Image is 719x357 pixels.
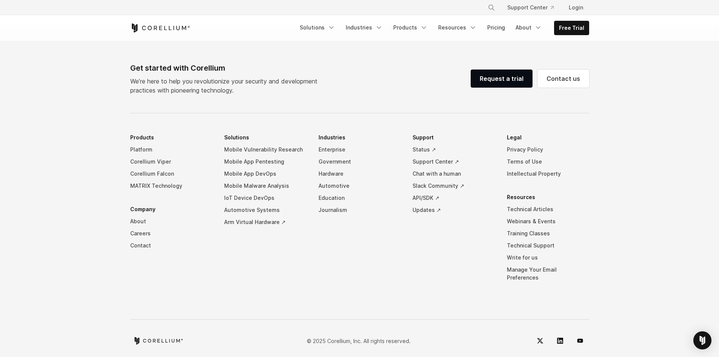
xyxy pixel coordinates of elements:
div: Navigation Menu [130,131,589,295]
a: Mobile Vulnerability Research [224,144,306,156]
a: About [130,215,212,227]
a: API/SDK ↗ [413,192,495,204]
a: Training Classes [507,227,589,240]
a: Platform [130,144,212,156]
a: Resources [434,21,481,34]
a: Mobile App Pentesting [224,156,306,168]
a: Corellium home [133,337,183,345]
a: IoT Device DevOps [224,192,306,204]
a: Login [563,1,589,14]
a: Contact us [537,70,589,88]
a: MATRIX Technology [130,180,212,192]
a: Automotive [319,180,401,192]
a: Mobile App DevOps [224,168,306,180]
a: Arm Virtual Hardware ↗ [224,216,306,228]
a: Careers [130,227,212,240]
a: Chat with a human [413,168,495,180]
div: Open Intercom Messenger [693,331,711,349]
a: Solutions [295,21,340,34]
div: Get started with Corellium [130,62,323,74]
a: Corellium Home [130,23,190,32]
div: Navigation Menu [479,1,589,14]
a: Technical Articles [507,203,589,215]
a: Webinars & Events [507,215,589,227]
a: Write for us [507,252,589,264]
a: LinkedIn [551,332,569,350]
a: Mobile Malware Analysis [224,180,306,192]
a: Industries [341,21,387,34]
a: Technical Support [507,240,589,252]
a: Education [319,192,401,204]
a: Contact [130,240,212,252]
a: Free Trial [554,21,589,35]
a: YouTube [571,332,589,350]
a: Journalism [319,204,401,216]
a: About [511,21,547,34]
a: Enterprise [319,144,401,156]
button: Search [485,1,498,14]
a: Products [389,21,432,34]
a: Government [319,156,401,168]
a: Privacy Policy [507,144,589,156]
p: We’re here to help you revolutionize your security and development practices with pioneering tech... [130,77,323,95]
a: Manage Your Email Preferences [507,264,589,284]
a: Status ↗ [413,144,495,156]
p: © 2025 Corellium, Inc. All rights reserved. [307,337,411,345]
a: Updates ↗ [413,204,495,216]
a: Pricing [483,21,510,34]
a: Request a trial [471,70,533,88]
a: Intellectual Property [507,168,589,180]
a: Support Center ↗ [413,156,495,168]
a: Slack Community ↗ [413,180,495,192]
a: Corellium Falcon [130,168,212,180]
a: Twitter [531,332,549,350]
a: Corellium Viper [130,156,212,168]
div: Navigation Menu [295,21,589,35]
a: Automotive Systems [224,204,306,216]
a: Hardware [319,168,401,180]
a: Support Center [501,1,560,14]
a: Terms of Use [507,156,589,168]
